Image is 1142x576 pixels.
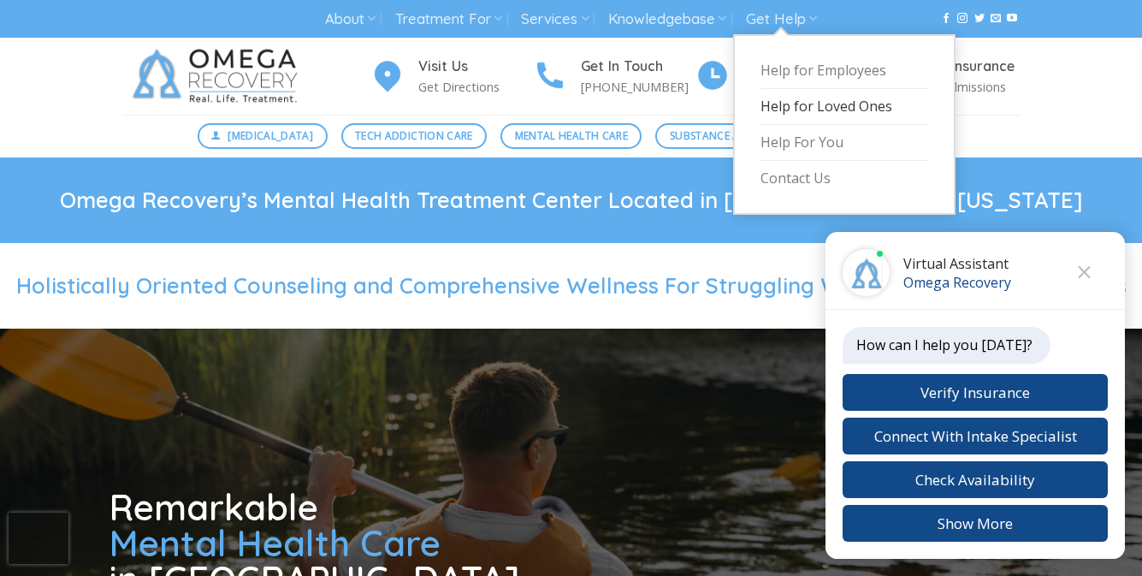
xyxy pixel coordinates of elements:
a: Services [521,3,589,35]
a: Treatment For [395,3,502,35]
a: Mental Health Care [500,123,642,149]
p: [PHONE_NUMBER] [581,77,695,97]
span: Substance Abuse Care [670,128,795,144]
a: Follow on Facebook [941,13,951,25]
img: Omega Recovery [122,38,315,115]
a: Contact Us [760,161,928,196]
h4: Visit Us [418,56,533,78]
a: Help For You [760,125,928,161]
a: Visit Us Get Directions [370,56,533,98]
a: Knowledgebase [608,3,726,35]
span: Tech Addiction Care [355,128,473,144]
a: Follow on Twitter [974,13,985,25]
span: Mental Health Care [515,128,628,144]
a: Get Help [746,3,817,35]
span: [MEDICAL_DATA] [228,128,313,144]
p: Begin Admissions [906,77,1021,97]
a: Substance Abuse Care [655,123,808,149]
p: Get Directions [418,77,533,97]
a: Tech Addiction Care [341,123,488,149]
a: Follow on Instagram [957,13,967,25]
a: Help for Employees [760,53,928,89]
h4: Verify Insurance [906,56,1021,78]
a: [MEDICAL_DATA] [198,123,328,149]
h4: Get In Touch [581,56,695,78]
span: Mental Health Care [109,520,441,566]
a: Help for Loved Ones [760,89,928,125]
a: Send us an email [991,13,1001,25]
a: About [325,3,376,35]
a: Get In Touch [PHONE_NUMBER] [533,56,695,98]
a: Follow on YouTube [1007,13,1017,25]
span: Holistically Oriented Counseling and Comprehensive Wellness For Struggling With Mental Health Dis... [16,272,1127,299]
iframe: reCAPTCHA [9,513,68,564]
